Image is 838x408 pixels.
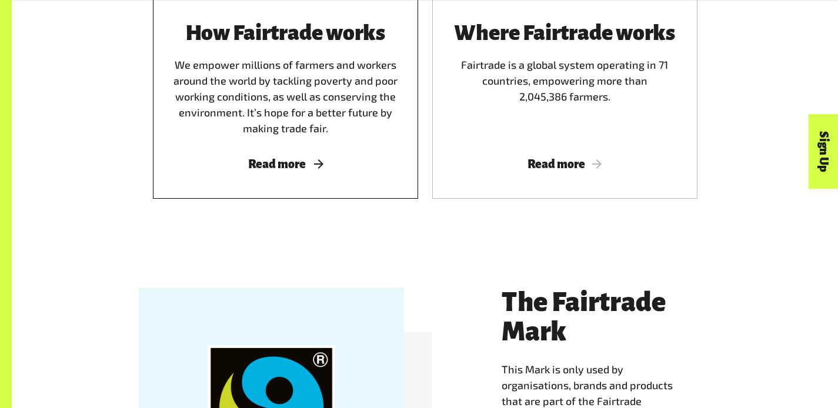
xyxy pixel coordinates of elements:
[167,22,404,136] div: We empower millions of farmers and workers around the world by tackling poverty and poor working ...
[502,288,711,347] h3: The Fairtrade Mark
[167,158,404,170] span: Read more
[446,22,683,45] h3: Where Fairtrade works
[446,22,683,136] div: Fairtrade is a global system operating in 71 countries, empowering more than 2,045,386 farmers.
[446,158,683,170] span: Read more
[167,22,404,45] h3: How Fairtrade works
